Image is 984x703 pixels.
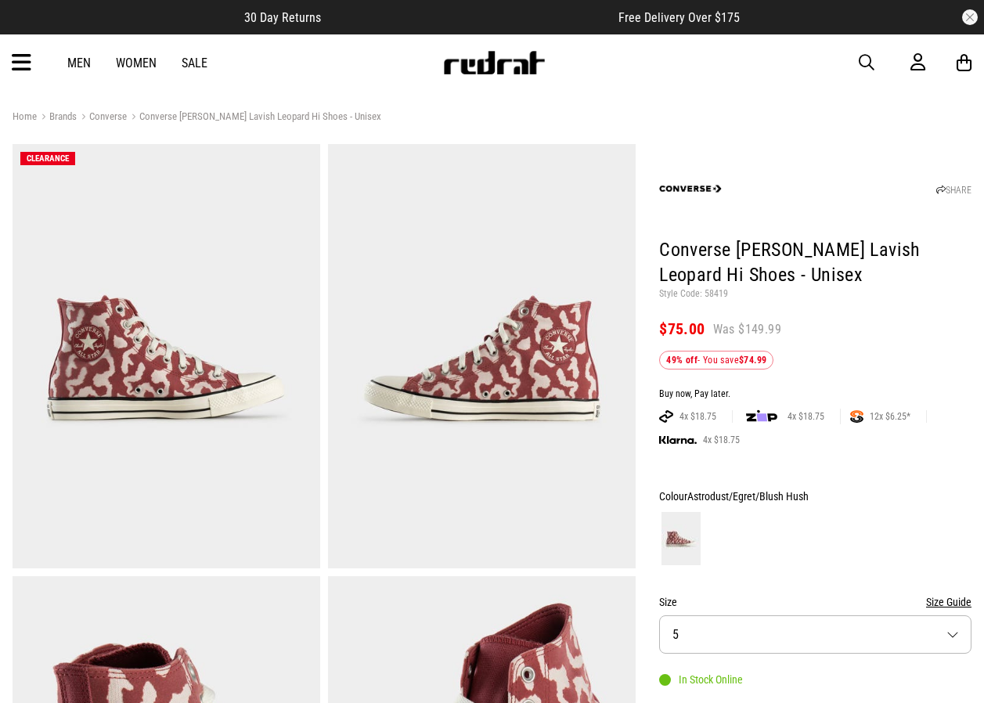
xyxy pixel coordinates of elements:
[659,351,773,370] div: - You save
[442,51,546,74] img: Redrat logo
[13,110,37,122] a: Home
[659,410,673,423] img: AFTERPAY
[37,110,77,125] a: Brands
[618,10,740,25] span: Free Delivery Over $175
[863,410,917,423] span: 12x $6.25*
[659,436,697,445] img: KLARNA
[713,321,781,338] span: Was $149.99
[672,627,679,642] span: 5
[659,238,971,288] h1: Converse [PERSON_NAME] Lavish Leopard Hi Shoes - Unisex
[77,110,127,125] a: Converse
[116,56,157,70] a: Women
[13,144,320,568] img: Converse Chuck Taylor Lavish Leopard Hi Shoes - Unisex in Pink
[182,56,207,70] a: Sale
[659,487,971,506] div: Colour
[739,355,766,366] b: $74.99
[781,410,831,423] span: 4x $18.75
[328,144,636,568] img: Converse Chuck Taylor Lavish Leopard Hi Shoes - Unisex in Pink
[673,410,723,423] span: 4x $18.75
[352,9,587,25] iframe: Customer reviews powered by Trustpilot
[666,355,697,366] b: 49% off
[926,593,971,611] button: Size Guide
[127,110,381,125] a: Converse [PERSON_NAME] Lavish Leopard Hi Shoes - Unisex
[659,673,743,686] div: In Stock Online
[67,56,91,70] a: Men
[659,388,971,401] div: Buy now, Pay later.
[659,157,722,220] img: Converse
[746,409,777,424] img: zip
[659,593,971,611] div: Size
[659,288,971,301] p: Style Code: 58419
[697,434,746,446] span: 4x $18.75
[687,490,809,503] span: Astrodust/Egret/Blush Hush
[936,185,971,196] a: SHARE
[27,153,69,164] span: CLEARANCE
[659,615,971,654] button: 5
[850,410,863,423] img: SPLITPAY
[244,10,321,25] span: 30 Day Returns
[661,512,701,565] img: Astrodust/Egret/Blush Hush
[659,319,705,338] span: $75.00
